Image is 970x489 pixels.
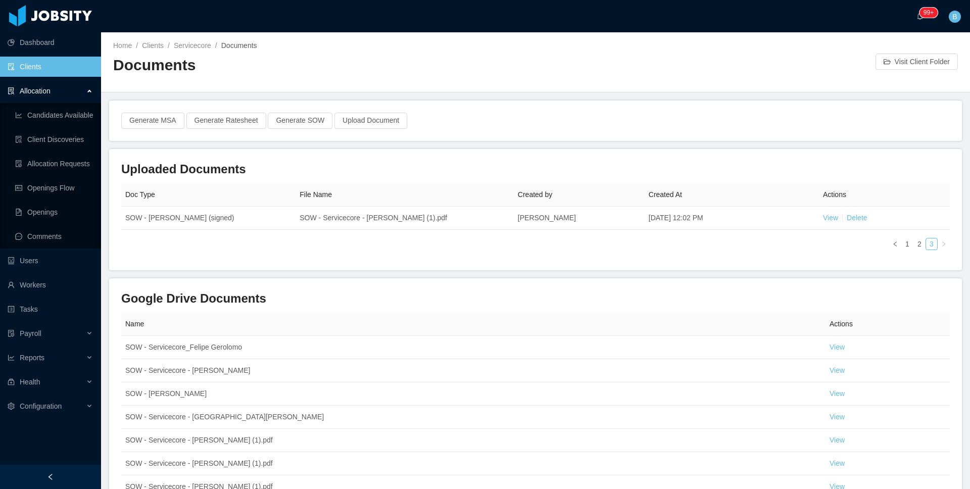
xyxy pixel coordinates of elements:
td: [PERSON_NAME] [514,207,645,230]
a: icon: line-chartCandidates Available [15,105,93,125]
span: Created by [518,190,552,199]
button: icon: folder-openVisit Client Folder [876,54,958,70]
a: Home [113,41,132,50]
td: SOW - [PERSON_NAME] [121,382,826,406]
td: SOW - Servicecore - [PERSON_NAME] (1).pdf [121,452,826,475]
span: Actions [830,320,853,328]
span: Doc Type [125,190,155,199]
a: 2 [914,238,925,250]
span: Configuration [20,402,62,410]
i: icon: line-chart [8,354,15,361]
td: SOW - Servicecore_Felipe Gerolomo [121,336,826,359]
h3: Uploaded Documents [121,161,950,177]
button: Generate MSA [121,113,184,129]
i: icon: right [941,241,947,247]
span: Allocation [20,87,51,95]
td: SOW - Servicecore - [PERSON_NAME] [121,359,826,382]
span: Actions [823,190,846,199]
i: icon: file-protect [8,330,15,337]
td: SOW - Servicecore - [GEOGRAPHIC_DATA][PERSON_NAME] [121,406,826,429]
a: icon: file-searchClient Discoveries [15,129,93,150]
li: 2 [913,238,926,250]
i: icon: left [892,241,898,247]
span: / [215,41,217,50]
span: Created At [649,190,682,199]
a: View [830,389,845,398]
a: icon: auditClients [8,57,93,77]
sup: 245 [919,8,938,18]
a: View [830,413,845,421]
a: Clients [142,41,164,50]
a: icon: pie-chartDashboard [8,32,93,53]
a: icon: profileTasks [8,299,93,319]
a: View [830,459,845,467]
i: icon: solution [8,87,15,94]
td: SOW - Servicecore - [PERSON_NAME] (1).pdf [296,207,514,230]
span: Health [20,378,40,386]
a: Servicecore [174,41,211,50]
a: icon: file-textOpenings [15,202,93,222]
a: Delete [847,214,867,222]
li: 1 [901,238,913,250]
a: View [823,214,838,222]
a: icon: idcardOpenings Flow [15,178,93,198]
a: icon: userWorkers [8,275,93,295]
a: icon: robotUsers [8,251,93,271]
span: Payroll [20,329,41,337]
span: B [952,11,957,23]
button: Upload Document [334,113,407,129]
h2: Documents [113,55,536,76]
span: / [168,41,170,50]
button: Generate SOW [268,113,332,129]
a: View [830,343,845,351]
a: View [830,366,845,374]
span: Name [125,320,144,328]
td: SOW - [PERSON_NAME] (signed) [121,207,296,230]
i: icon: setting [8,403,15,410]
i: icon: medicine-box [8,378,15,385]
button: Generate Ratesheet [186,113,266,129]
td: SOW - Servicecore - [PERSON_NAME] (1).pdf [121,429,826,452]
h3: Google Drive Documents [121,290,950,307]
a: View [830,436,845,444]
li: Next Page [938,238,950,250]
td: [DATE] 12:02 PM [645,207,819,230]
span: File Name [300,190,332,199]
span: / [136,41,138,50]
a: icon: file-doneAllocation Requests [15,154,93,174]
span: Reports [20,354,44,362]
li: Previous Page [889,238,901,250]
li: 3 [926,238,938,250]
i: icon: bell [916,13,924,20]
a: 1 [902,238,913,250]
span: Documents [221,41,257,50]
a: icon: messageComments [15,226,93,247]
a: 3 [926,238,937,250]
